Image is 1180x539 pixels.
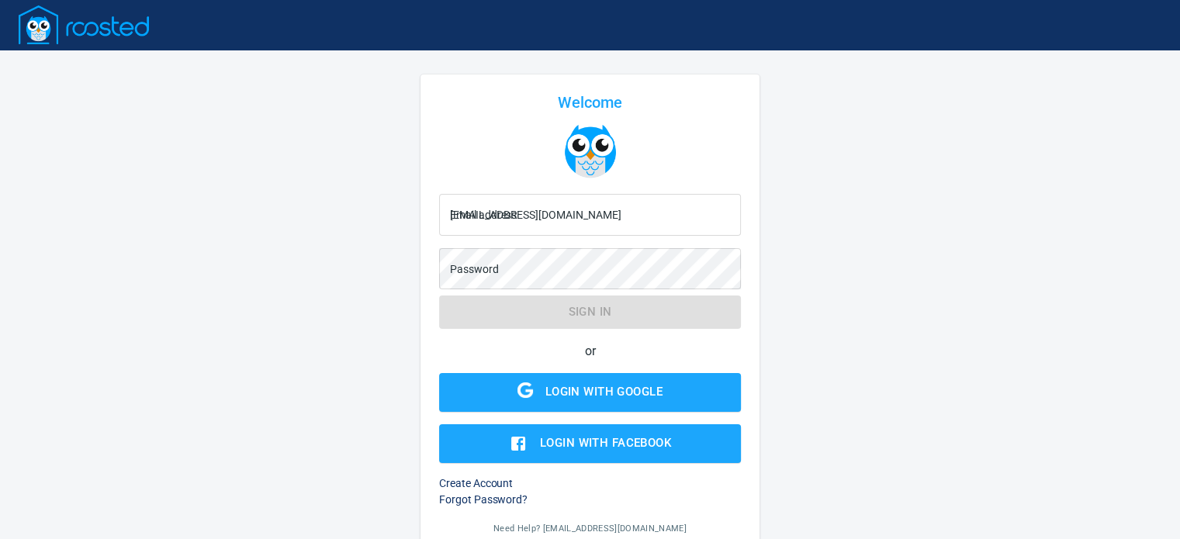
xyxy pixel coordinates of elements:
[493,523,687,534] span: Need Help? [EMAIL_ADDRESS][DOMAIN_NAME]
[19,5,149,44] img: Logo
[1114,469,1168,527] iframe: Chat
[540,433,671,453] div: Login with Facebook
[439,93,741,112] div: Welcome
[517,382,533,398] img: Google Logo
[545,382,663,402] div: Login with Google
[439,341,741,361] h6: or
[439,373,741,412] button: Google LogoLogin with Google
[563,124,618,178] img: Logo
[439,492,741,508] h6: Forgot Password?
[439,424,741,463] button: Login with Facebook
[439,475,741,492] h6: Create Account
